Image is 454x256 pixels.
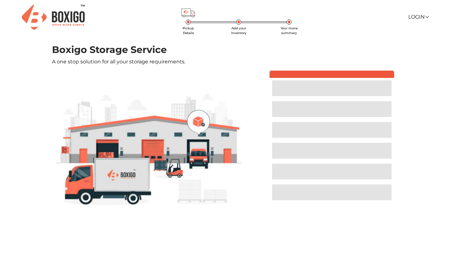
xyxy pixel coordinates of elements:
span: Pickup Details [183,26,194,35]
img: Boxigo [22,5,85,30]
p: A one stop solution for all your storage requirements. [52,58,402,66]
h1: Boxigo Storage Service [52,44,402,55]
a: Login [408,14,428,20]
span: Your move summary [281,26,298,35]
span: Add your inventory [231,26,247,35]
